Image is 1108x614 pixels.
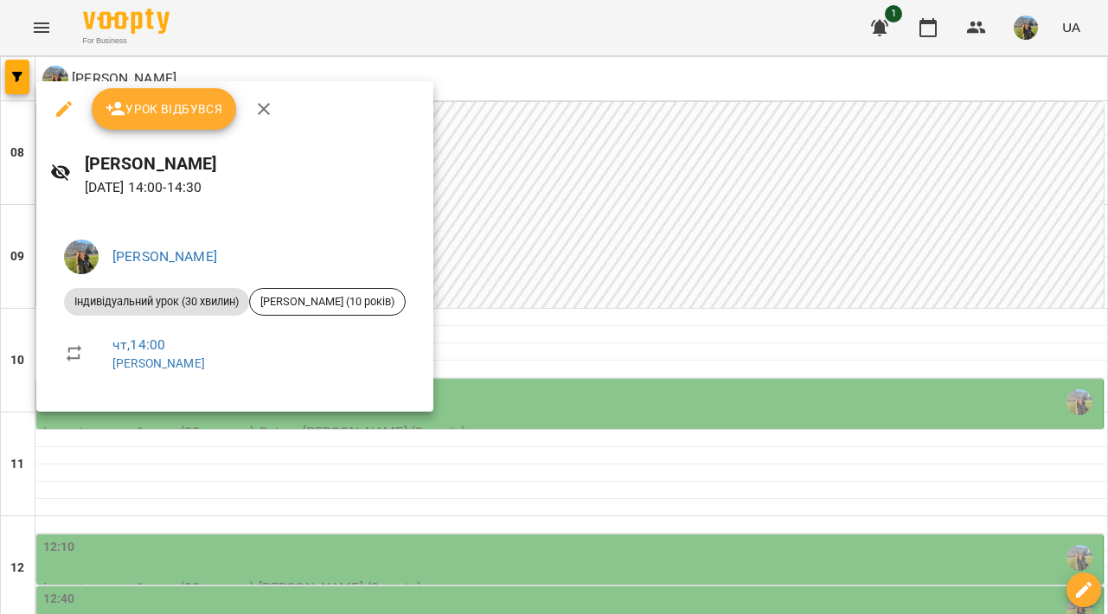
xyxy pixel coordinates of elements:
h6: [PERSON_NAME] [85,150,420,177]
span: Урок відбувся [106,99,223,119]
span: [PERSON_NAME] (10 років) [250,294,405,310]
a: чт , 14:00 [112,336,165,353]
span: Індивідуальний урок (30 хвилин) [64,294,249,310]
img: f0a73d492ca27a49ee60cd4b40e07bce.jpeg [64,240,99,274]
div: [PERSON_NAME] (10 років) [249,288,406,316]
p: [DATE] 14:00 - 14:30 [85,177,420,198]
button: Урок відбувся [92,88,237,130]
a: [PERSON_NAME] [112,248,217,265]
a: [PERSON_NAME] [112,356,205,370]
